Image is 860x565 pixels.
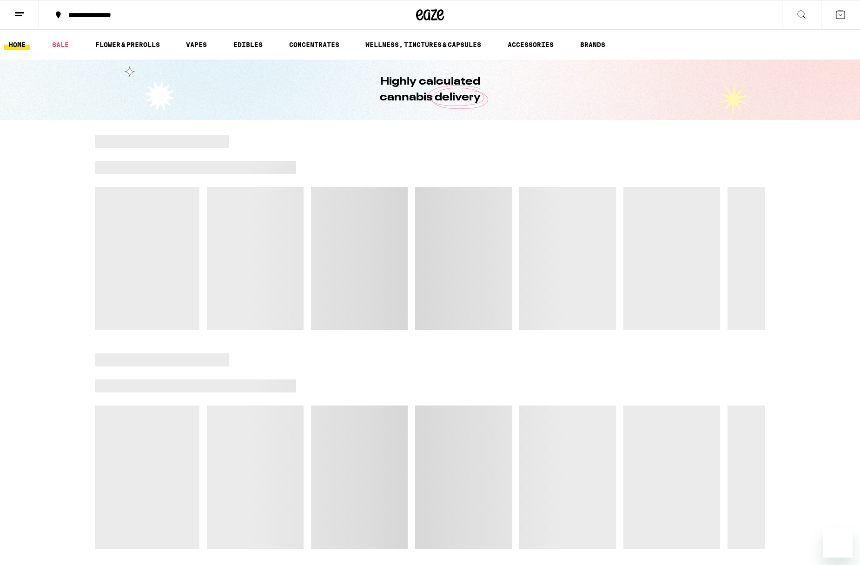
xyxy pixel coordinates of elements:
a: CONCENTRATES [284,39,344,50]
a: VAPES [181,39,212,50]
a: FLOWER & PREROLLS [91,39,165,50]
a: EDIBLES [229,39,267,50]
h1: Highly calculated cannabis delivery [353,74,507,106]
a: BRANDS [576,39,610,50]
a: ACCESSORIES [503,39,558,50]
a: SALE [47,39,73,50]
a: HOME [4,39,30,50]
a: WELLNESS, TINCTURES & CAPSULES [361,39,486,50]
iframe: Button to launch messaging window [823,528,853,558]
